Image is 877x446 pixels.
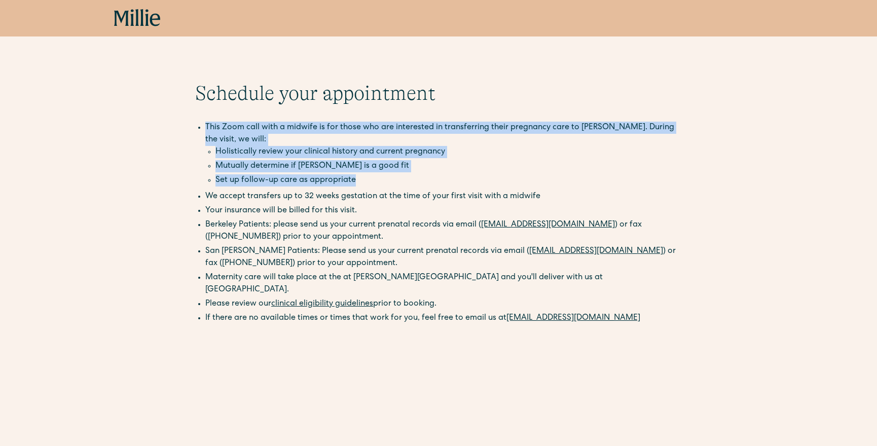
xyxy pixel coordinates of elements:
[205,298,682,310] li: Please review our prior to booking.
[205,312,682,324] li: If there are no available times or times that work for you, feel free to email us at
[205,122,682,189] li: This Zoom call with a midwife is for those who are interested in transferring their pregnancy car...
[215,160,682,172] li: Mutually determine if [PERSON_NAME] is a good fit
[205,191,682,203] li: We accept transfers up to 32 weeks gestation at the time of your first visit with a midwife
[481,221,615,229] a: [EMAIL_ADDRESS][DOMAIN_NAME]
[506,314,640,322] a: [EMAIL_ADDRESS][DOMAIN_NAME]
[205,245,682,270] li: San [PERSON_NAME] Patients: Please send us your current prenatal records via email ( ) or fax ([P...
[271,300,373,308] a: clinical eligibility guidelines
[215,174,682,187] li: Set up follow-up care as appropriate
[205,205,682,217] li: Your insurance will be billed for this visit.
[529,247,663,255] a: [EMAIL_ADDRESS][DOMAIN_NAME]
[205,219,682,243] li: Berkeley Patients: please send us your current prenatal records via email ( ) or fax ([PHONE_NUMB...
[205,272,682,296] li: Maternity care will take place at the at [PERSON_NAME][GEOGRAPHIC_DATA] and you'll deliver with u...
[195,81,682,105] h1: Schedule your appointment
[215,146,682,158] li: Holistically review your clinical history and current pregnancy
